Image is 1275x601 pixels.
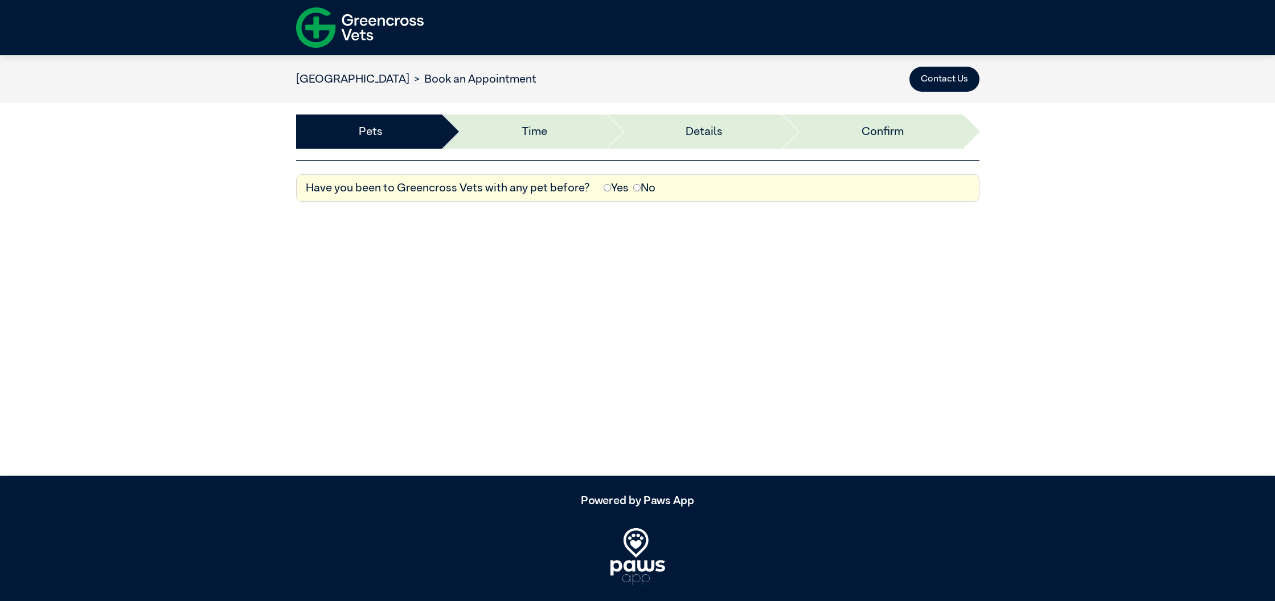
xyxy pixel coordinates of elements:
[909,67,979,92] button: Contact Us
[633,179,655,197] label: No
[604,179,629,197] label: Yes
[359,123,383,140] a: Pets
[296,73,409,85] a: [GEOGRAPHIC_DATA]
[633,184,641,191] input: No
[306,179,590,197] label: Have you been to Greencross Vets with any pet before?
[296,494,979,508] h5: Powered by Paws App
[409,71,536,88] li: Book an Appointment
[296,71,536,88] nav: breadcrumb
[296,3,424,52] img: f-logo
[610,528,665,585] img: PawsApp
[604,184,611,191] input: Yes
